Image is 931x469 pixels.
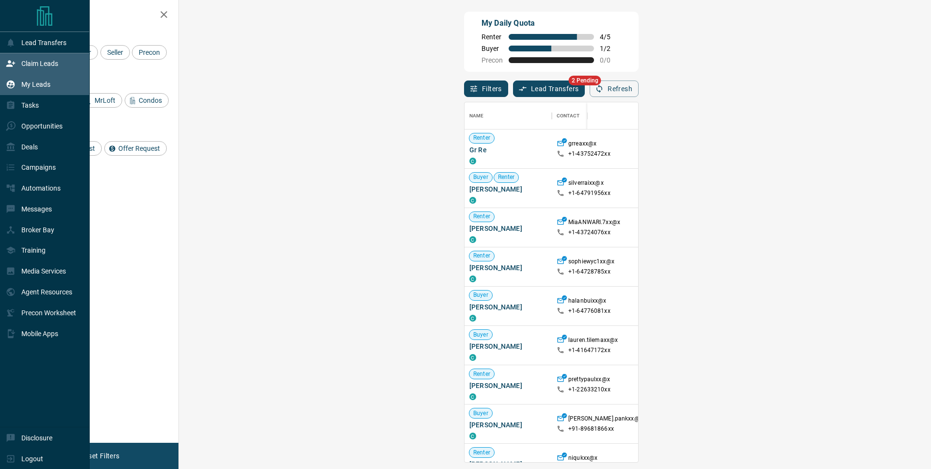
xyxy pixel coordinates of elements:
p: halanbuixx@x [568,297,607,307]
span: Renter [469,252,494,260]
span: Buyer [482,45,503,52]
span: Seller [104,49,127,56]
button: Reset Filters [74,448,126,464]
p: grreaxx@x [568,140,596,150]
div: MrLoft [80,93,122,108]
button: Filters [464,81,508,97]
span: Buyer [469,331,492,339]
span: 4 / 5 [600,33,621,41]
span: 0 / 0 [600,56,621,64]
span: [PERSON_NAME] [469,224,547,233]
div: Name [469,102,484,129]
button: Lead Transfers [513,81,585,97]
span: 2 Pending [569,76,601,85]
p: sophiewyc1xx@x [568,258,614,268]
button: Refresh [590,81,639,97]
p: niqukxx@x [568,454,597,464]
p: +1- 64791956xx [568,189,610,197]
span: Renter [482,33,503,41]
span: Buyer [469,291,492,299]
span: Precon [482,56,503,64]
div: condos.ca [469,197,476,204]
div: Precon [132,45,167,60]
div: condos.ca [469,354,476,361]
span: Precon [135,49,163,56]
div: condos.ca [469,275,476,282]
div: Name [465,102,552,129]
span: Renter [469,370,494,378]
div: Seller [100,45,130,60]
div: Contact [557,102,579,129]
span: Renter [469,449,494,457]
span: [PERSON_NAME] [469,184,547,194]
span: [PERSON_NAME] [469,420,547,430]
div: condos.ca [469,433,476,439]
span: [PERSON_NAME] [469,381,547,390]
div: Condos [125,93,169,108]
span: [PERSON_NAME] [469,302,547,312]
p: prettypaulxx@x [568,375,610,386]
p: +1- 22633210xx [568,386,610,394]
span: 1 / 2 [600,45,621,52]
p: +1- 41647172xx [568,346,610,355]
div: condos.ca [469,393,476,400]
div: condos.ca [469,158,476,164]
span: Buyer [469,409,492,418]
span: Renter [469,134,494,142]
div: condos.ca [469,236,476,243]
p: MiaANWARI.7xx@x [568,218,620,228]
span: Gr Re [469,145,547,155]
p: +91- 89681866xx [568,425,614,433]
span: Renter [494,173,519,181]
p: +1- 64776081xx [568,307,610,315]
p: [PERSON_NAME].pankxx@x [568,415,642,425]
span: Offer Request [115,145,163,152]
span: Condos [135,97,165,104]
h2: Filters [31,10,169,21]
span: MrLoft [91,97,119,104]
span: [PERSON_NAME] [469,263,547,273]
p: +1- 43752472xx [568,150,610,158]
span: Renter [469,212,494,221]
div: Offer Request [104,141,167,156]
p: My Daily Quota [482,17,621,29]
p: +1- 43724076xx [568,228,610,237]
p: +1- 64728785xx [568,268,610,276]
span: [PERSON_NAME] [469,459,547,469]
div: condos.ca [469,315,476,322]
p: silverraixx@x [568,179,604,189]
p: lauren.tilemaxx@x [568,336,618,346]
span: [PERSON_NAME] [469,341,547,351]
span: Buyer [469,173,492,181]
